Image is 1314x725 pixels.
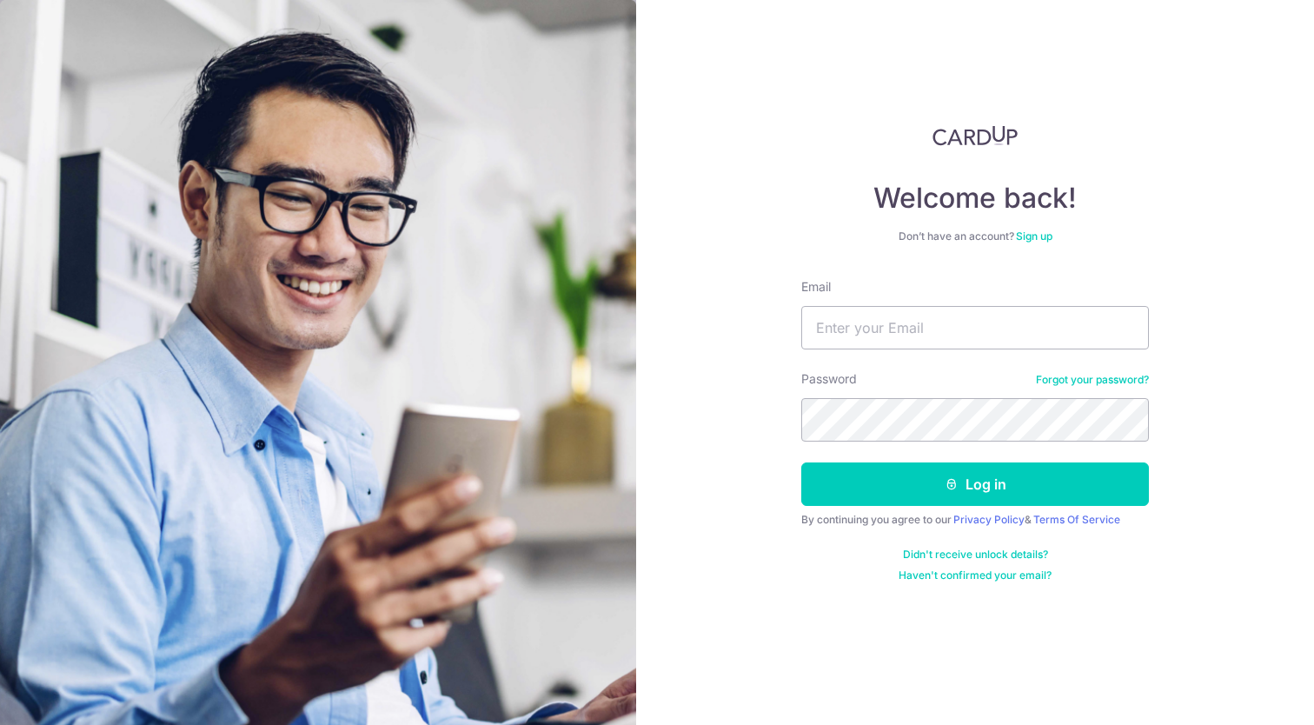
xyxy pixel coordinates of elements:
[801,462,1149,506] button: Log in
[953,513,1025,526] a: Privacy Policy
[801,513,1149,527] div: By continuing you agree to our &
[932,125,1018,146] img: CardUp Logo
[1033,513,1120,526] a: Terms Of Service
[801,278,831,296] label: Email
[801,306,1149,349] input: Enter your Email
[801,181,1149,216] h4: Welcome back!
[801,370,857,388] label: Password
[801,229,1149,243] div: Don’t have an account?
[1036,373,1149,387] a: Forgot your password?
[899,569,1052,582] a: Haven't confirmed your email?
[1016,229,1052,243] a: Sign up
[903,548,1048,562] a: Didn't receive unlock details?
